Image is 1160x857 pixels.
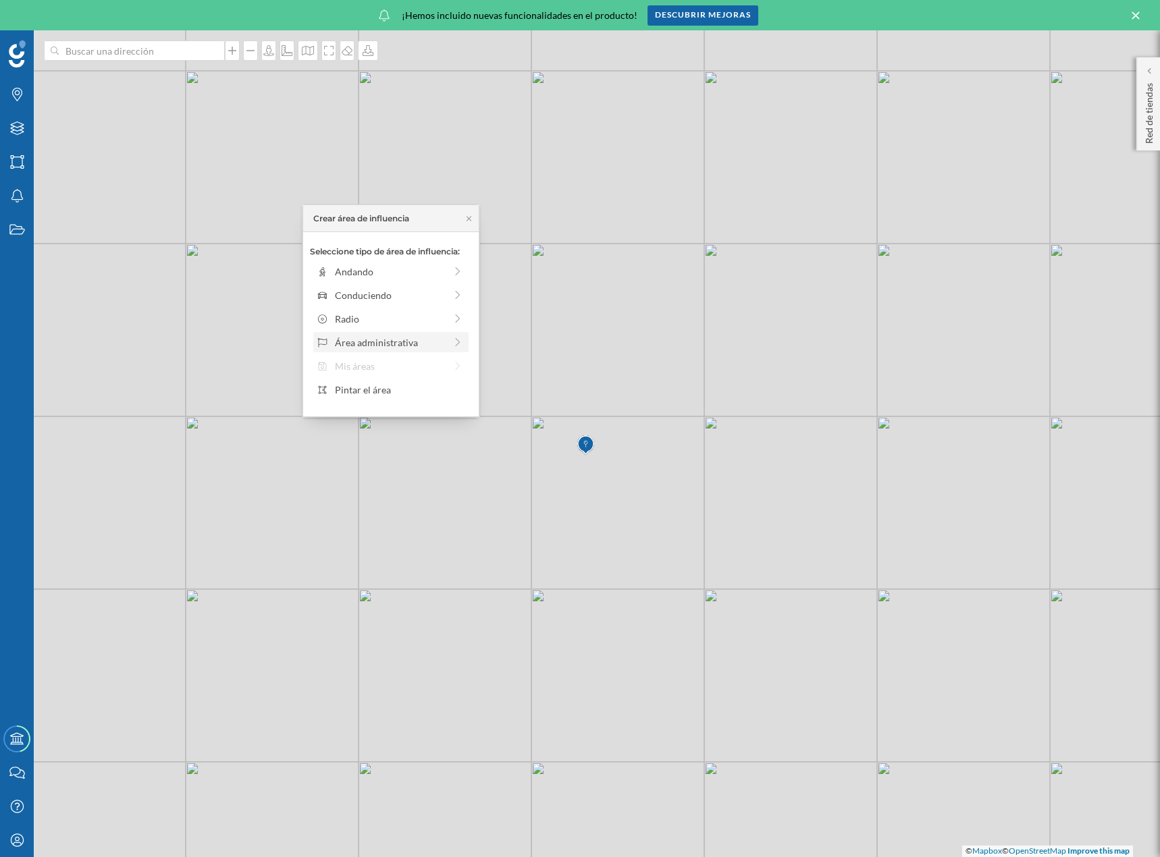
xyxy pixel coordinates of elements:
a: Mapbox [972,846,1002,856]
div: Crear área de influencia [313,213,409,225]
img: Marker [577,432,594,459]
div: Radio [335,312,445,326]
p: Seleccione tipo de área de influencia: [310,246,472,258]
a: Improve this map [1067,846,1130,856]
div: Pintar el área [335,383,464,397]
div: © © [962,846,1133,857]
div: Área administrativa [335,335,445,350]
img: Geoblink Logo [9,40,26,67]
div: Conduciendo [335,288,445,302]
a: OpenStreetMap [1009,846,1066,856]
p: Red de tiendas [1142,78,1156,144]
div: Andando [335,265,445,279]
span: ¡Hemos incluido nuevas funcionalidades en el producto! [402,9,637,22]
span: Soporte [27,9,75,22]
